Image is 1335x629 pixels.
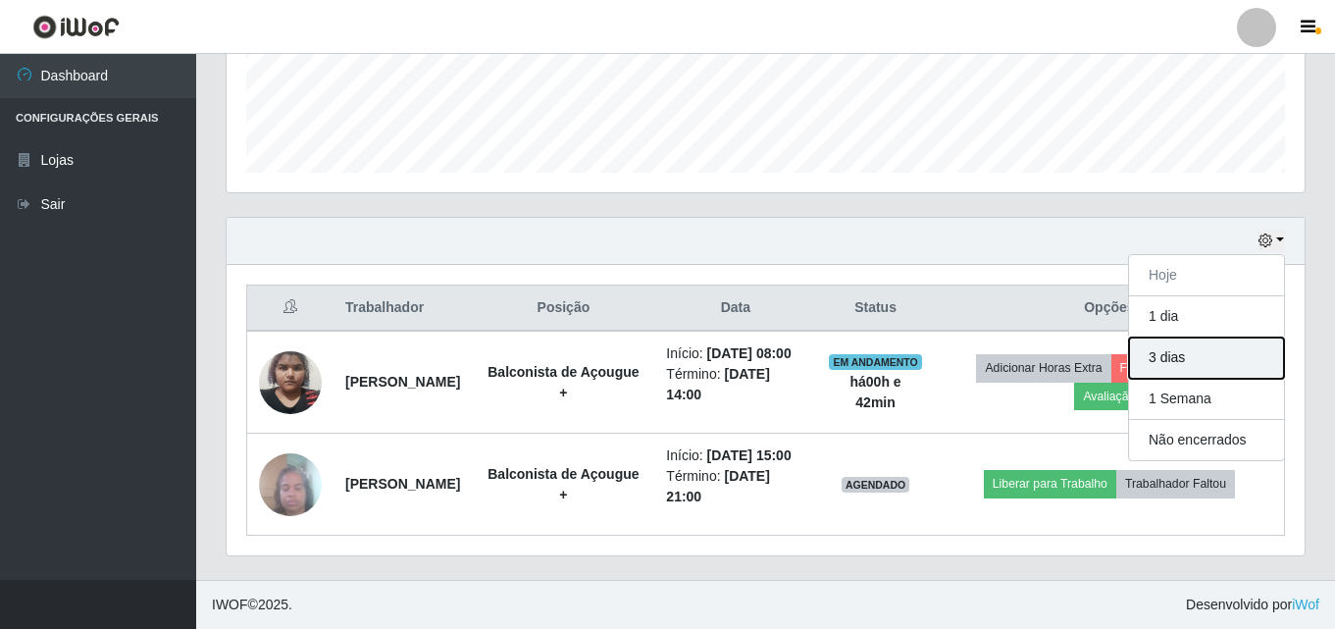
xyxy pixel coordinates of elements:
[488,364,639,400] strong: Balconista de Açougue +
[212,595,292,615] span: © 2025 .
[345,476,460,492] strong: [PERSON_NAME]
[259,341,322,424] img: 1701273073882.jpeg
[1074,383,1144,410] button: Avaliação
[666,343,804,364] li: Início:
[1111,354,1243,382] button: Forçar Encerramento
[345,374,460,390] strong: [PERSON_NAME]
[1129,338,1284,379] button: 3 dias
[707,345,792,361] time: [DATE] 08:00
[816,286,934,332] th: Status
[1129,255,1284,296] button: Hoje
[1116,470,1235,498] button: Trabalhador Faltou
[666,446,804,466] li: Início:
[654,286,816,332] th: Data
[984,470,1116,498] button: Liberar para Trabalho
[935,286,1285,332] th: Opções
[666,364,804,405] li: Término:
[666,466,804,507] li: Término:
[472,286,654,332] th: Posição
[707,447,792,463] time: [DATE] 15:00
[976,354,1110,382] button: Adicionar Horas Extra
[212,597,248,612] span: IWOF
[842,477,910,493] span: AGENDADO
[32,15,120,39] img: CoreUI Logo
[1292,597,1319,612] a: iWof
[1129,379,1284,420] button: 1 Semana
[1129,296,1284,338] button: 1 dia
[259,443,322,526] img: 1707335011957.jpeg
[334,286,472,332] th: Trabalhador
[849,374,900,410] strong: há 00 h e 42 min
[829,354,922,370] span: EM ANDAMENTO
[1186,595,1319,615] span: Desenvolvido por
[488,466,639,502] strong: Balconista de Açougue +
[1129,420,1284,460] button: Não encerrados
